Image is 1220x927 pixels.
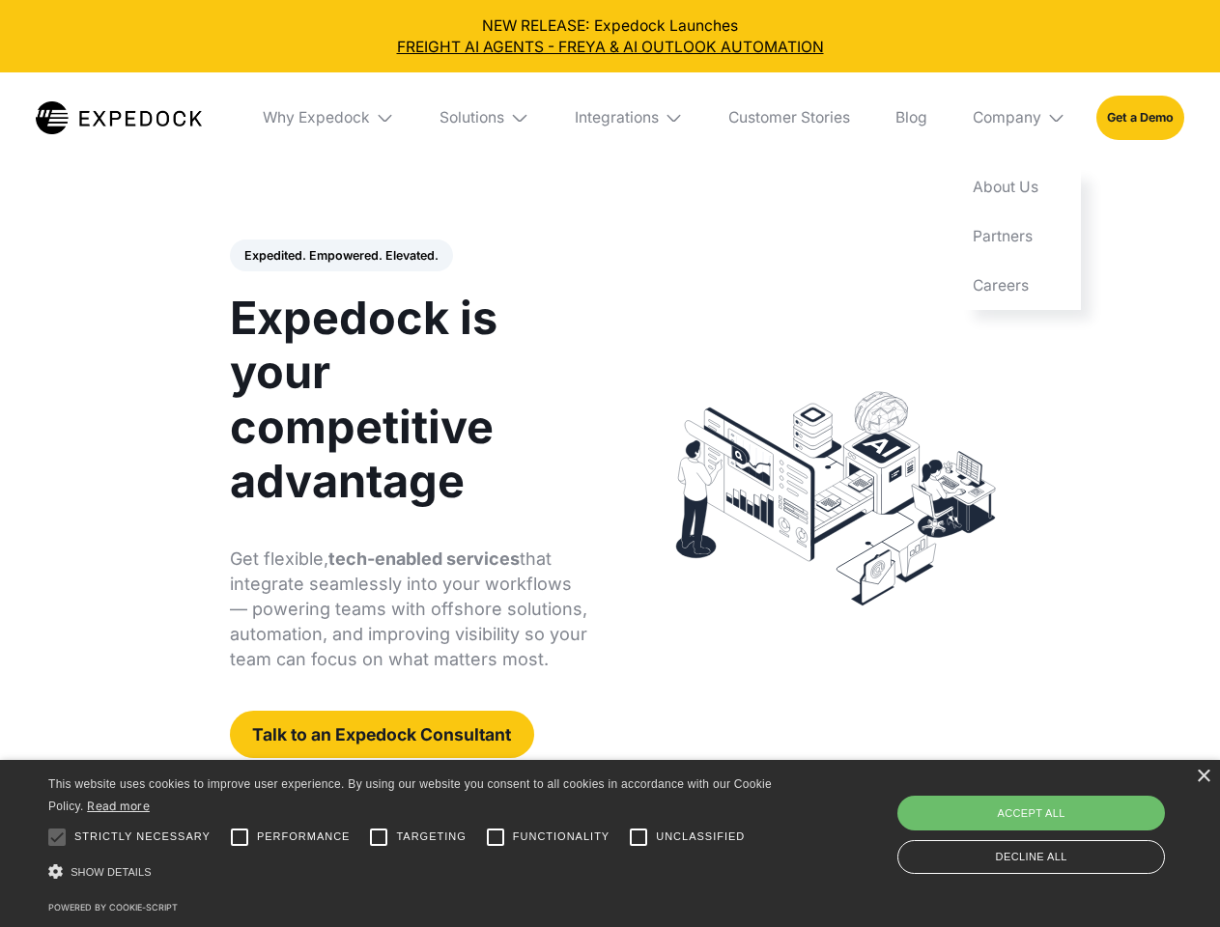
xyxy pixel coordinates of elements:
a: Customer Stories [713,72,865,163]
span: This website uses cookies to improve user experience. By using our website you consent to all coo... [48,777,772,813]
a: Careers [957,261,1081,310]
a: Blog [880,72,942,163]
div: Solutions [440,108,504,127]
span: Targeting [396,829,466,845]
strong: tech-enabled services [328,548,520,569]
div: Integrations [559,72,698,163]
div: Solutions [425,72,545,163]
span: Unclassified [656,829,745,845]
nav: Company [957,163,1081,310]
span: Functionality [513,829,610,845]
span: Performance [257,829,351,845]
div: Show details [48,859,779,885]
a: Read more [87,799,150,813]
a: Talk to an Expedock Consultant [230,711,534,758]
div: Company [957,72,1081,163]
div: NEW RELEASE: Expedock Launches [15,15,1206,58]
a: Partners [957,212,1081,262]
a: FREIGHT AI AGENTS - FREYA & AI OUTLOOK AUTOMATION [15,37,1206,58]
div: Why Expedock [263,108,370,127]
h1: Expedock is your competitive advantage [230,291,588,508]
p: Get flexible, that integrate seamlessly into your workflows — powering teams with offshore soluti... [230,547,588,672]
iframe: Chat Widget [898,718,1220,927]
div: Company [973,108,1041,127]
span: Strictly necessary [74,829,211,845]
a: Powered by cookie-script [48,902,178,913]
div: Integrations [575,108,659,127]
span: Show details [71,866,152,878]
a: Get a Demo [1096,96,1184,139]
a: About Us [957,163,1081,212]
div: Why Expedock [247,72,410,163]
